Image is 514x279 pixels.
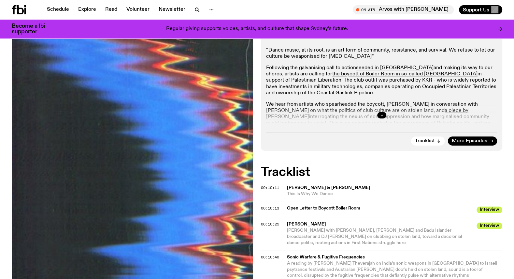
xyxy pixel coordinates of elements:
span: Support Us [463,7,489,13]
span: Interview [477,207,502,213]
button: 00:10:25 [261,223,279,226]
span: Interview [477,223,502,229]
p: “Dance music, at its root, is an art form of community, resistance, and survival. We refuse to le... [266,47,497,60]
span: This Is Why We Dance [287,191,502,197]
a: seeded in [GEOGRAPHIC_DATA] [356,65,434,70]
span: [PERSON_NAME] with [PERSON_NAME], [PERSON_NAME] and Badu Islander broadcaster and DJ [PERSON_NAME... [287,228,462,245]
button: 00:10:40 [261,256,279,259]
a: Read [101,5,121,14]
a: Newsletter [155,5,189,14]
h2: Tracklist [261,166,502,178]
button: 00:10:13 [261,207,279,210]
h3: Become a fbi supporter [12,23,53,35]
span: Sonic Warfare & Fugitive Frequencies [287,254,498,260]
p: Regular giving supports voices, artists, and culture that shape Sydney’s future. [166,26,348,32]
button: On AirArvos with [PERSON_NAME] [353,5,454,14]
span: A reading by [PERSON_NAME] Theverajah on India’s sonic weapons in [GEOGRAPHIC_DATA] to Israeli ps... [287,261,497,278]
span: More Episodes [452,138,487,143]
a: the boycott of Boiler Room in so-called [GEOGRAPHIC_DATA] [332,71,478,77]
a: Explore [74,5,100,14]
span: Tracklist [415,138,435,143]
span: 00:10:11 [261,185,279,190]
span: [PERSON_NAME] & [PERSON_NAME] [287,185,370,190]
span: 00:10:13 [261,206,279,211]
span: [PERSON_NAME] [287,221,473,227]
button: Support Us [459,5,502,14]
a: Volunteer [122,5,153,14]
p: Following the galvanising call to action and making its way to our shores, artists are calling fo... [266,65,497,96]
a: More Episodes [448,136,497,146]
button: Tracklist [411,136,445,146]
span: Open Letter to Boycott Boiler Room [287,205,473,211]
span: 00:10:25 [261,222,279,227]
button: 00:10:11 [261,186,279,190]
a: Schedule [43,5,73,14]
p: We hear from artists who spearheaded the boycott, [PERSON_NAME] in conversation with [PERSON_NAME... [266,101,497,133]
span: 00:10:40 [261,255,279,260]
